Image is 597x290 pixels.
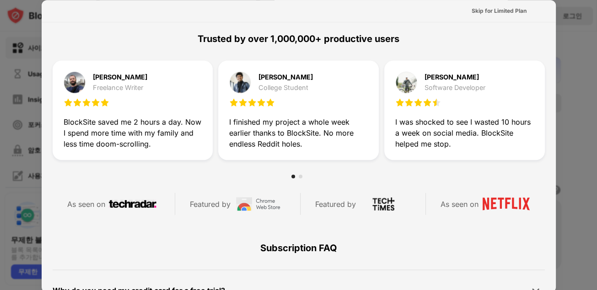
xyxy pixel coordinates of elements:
[53,226,545,270] div: Subscription FAQ
[190,197,231,211] div: Featured by
[258,84,313,91] div: College Student
[238,98,247,107] img: star
[73,98,82,107] img: star
[257,98,266,107] img: star
[414,98,423,107] img: star
[53,17,545,61] div: Trusted by over 1,000,000+ productive users
[64,72,86,94] img: testimonial-purchase-1.jpg
[93,74,147,80] div: [PERSON_NAME]
[482,197,530,211] img: netflix-logo
[441,197,479,211] div: As seen on
[100,98,109,107] img: star
[425,74,485,80] div: [PERSON_NAME]
[266,98,275,107] img: star
[425,84,485,91] div: Software Developer
[64,98,73,107] img: star
[64,116,202,149] div: BlockSite saved me 2 hours a day. Now I spend more time with my family and less time doom-scrolling.
[395,98,404,107] img: star
[109,197,156,211] img: techradar
[229,98,238,107] img: star
[91,98,100,107] img: star
[315,197,356,211] div: Featured by
[229,72,251,94] img: testimonial-purchase-2.jpg
[234,197,282,211] img: chrome-web-store-logo
[404,98,414,107] img: star
[423,98,432,107] img: star
[258,74,313,80] div: [PERSON_NAME]
[93,84,147,91] div: Freelance Writer
[67,197,105,211] div: As seen on
[247,98,257,107] img: star
[432,98,441,107] img: star
[229,116,368,149] div: I finished my project a whole week earlier thanks to BlockSite. No more endless Reddit holes.
[82,98,91,107] img: star
[472,6,527,16] div: Skip for Limited Plan
[395,116,534,149] div: I was shocked to see I wasted 10 hours a week on social media. BlockSite helped me stop.
[360,197,407,211] img: tech-times
[395,72,417,94] img: testimonial-purchase-3.jpg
